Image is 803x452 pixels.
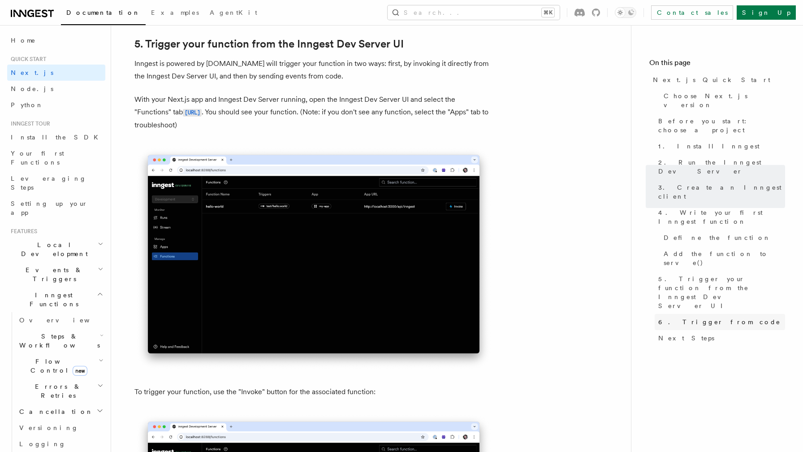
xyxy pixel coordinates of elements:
a: Versioning [16,420,105,436]
button: Errors & Retries [16,378,105,404]
a: 5. Trigger your function from the Inngest Dev Server UI [134,38,404,50]
span: Before you start: choose a project [658,117,785,135]
span: Events & Triggers [7,265,98,283]
p: Inngest is powered by [DOMAIN_NAME] will trigger your function in two ways: first, by invoking it... [134,57,493,83]
span: 5. Trigger your function from the Inngest Dev Server UI [658,274,785,310]
a: Documentation [61,3,146,25]
a: 4. Write your first Inngest function [655,204,785,230]
a: 1. Install Inngest [655,138,785,154]
a: Next Steps [655,330,785,346]
button: Cancellation [16,404,105,420]
a: Install the SDK [7,129,105,145]
button: Events & Triggers [7,262,105,287]
a: 2. Run the Inngest Dev Server [655,154,785,179]
span: Documentation [66,9,140,16]
kbd: ⌘K [542,8,554,17]
span: Choose Next.js version [664,91,785,109]
button: Steps & Workflows [16,328,105,353]
span: Overview [19,317,112,324]
a: [URL] [183,108,202,116]
span: Steps & Workflows [16,332,100,350]
span: Next Steps [658,334,714,343]
span: Local Development [7,240,98,258]
span: Home [11,36,36,45]
span: Your first Functions [11,150,64,166]
a: 6. Trigger from code [655,314,785,330]
a: Overview [16,312,105,328]
span: Setting up your app [11,200,88,216]
a: Before you start: choose a project [655,113,785,138]
span: 6. Trigger from code [658,317,781,326]
a: Node.js [7,81,105,97]
a: Define the function [660,230,785,246]
p: With your Next.js app and Inngest Dev Server running, open the Inngest Dev Server UI and select t... [134,93,493,131]
span: Examples [151,9,199,16]
span: 2. Run the Inngest Dev Server [658,158,785,176]
a: Leveraging Steps [7,170,105,196]
span: Quick start [7,56,46,63]
button: Flow Controlnew [16,353,105,378]
a: Add the function to serve() [660,246,785,271]
span: Errors & Retries [16,382,97,400]
span: Add the function to serve() [664,249,785,267]
span: Node.js [11,85,53,92]
span: Next.js Quick Start [653,75,770,84]
span: 1. Install Inngest [658,142,760,151]
a: Python [7,97,105,113]
a: Logging [16,436,105,452]
span: Define the function [664,233,771,242]
span: Python [11,101,43,109]
span: Next.js [11,69,53,76]
a: Sign Up [737,5,796,20]
span: Inngest Functions [7,291,97,309]
span: Logging [19,440,66,448]
a: Examples [146,3,204,24]
a: 3. Create an Inngest client [655,179,785,204]
span: Install the SDK [11,134,104,141]
div: Inngest Functions [7,312,105,452]
button: Search...⌘K [388,5,560,20]
p: To trigger your function, use the "Invoke" button for the associated function: [134,386,493,398]
span: Leveraging Steps [11,175,86,191]
span: 3. Create an Inngest client [658,183,785,201]
a: Home [7,32,105,48]
a: Your first Functions [7,145,105,170]
span: Flow Control [16,357,99,375]
button: Local Development [7,237,105,262]
code: [URL] [183,109,202,117]
img: Inngest Dev Server web interface's functions tab with functions listed [134,146,493,371]
a: AgentKit [204,3,263,24]
h4: On this page [649,57,785,72]
button: Toggle dark mode [615,7,636,18]
span: Versioning [19,424,78,431]
span: new [73,366,87,376]
span: Inngest tour [7,120,50,127]
a: 5. Trigger your function from the Inngest Dev Server UI [655,271,785,314]
a: Next.js [7,65,105,81]
button: Inngest Functions [7,287,105,312]
a: Setting up your app [7,196,105,221]
a: Choose Next.js version [660,88,785,113]
a: Next.js Quick Start [649,72,785,88]
span: Cancellation [16,407,93,416]
span: Features [7,228,37,235]
span: 4. Write your first Inngest function [658,208,785,226]
span: AgentKit [210,9,257,16]
a: Contact sales [651,5,733,20]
